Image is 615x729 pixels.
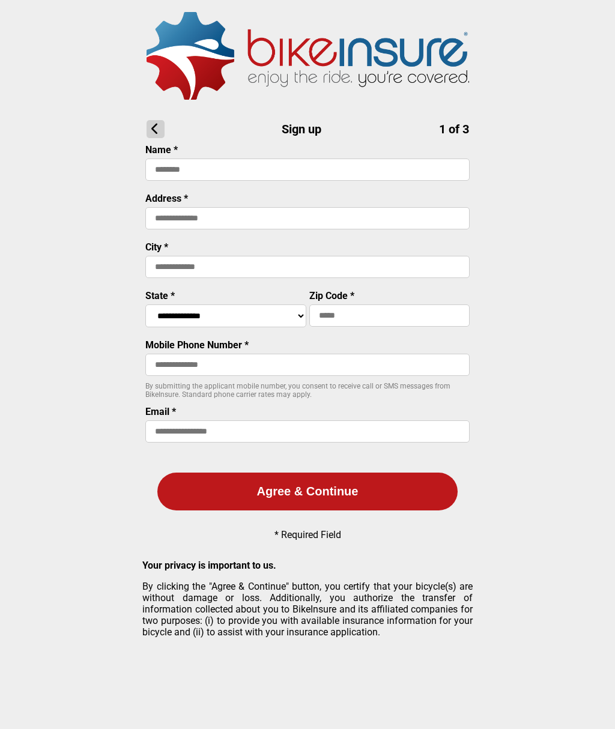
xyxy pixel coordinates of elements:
label: Mobile Phone Number * [145,339,249,351]
p: By submitting the applicant mobile number, you consent to receive call or SMS messages from BikeI... [145,382,470,399]
label: Zip Code * [309,290,354,301]
label: State * [145,290,175,301]
button: Agree & Continue [157,473,458,510]
p: By clicking the "Agree & Continue" button, you certify that your bicycle(s) are without damage or... [142,581,473,638]
label: Name * [145,144,178,156]
p: * Required Field [274,529,341,540]
h1: Sign up [147,120,469,138]
span: 1 of 3 [439,122,469,136]
label: City * [145,241,168,253]
label: Email * [145,406,176,417]
label: Address * [145,193,188,204]
strong: Your privacy is important to us. [142,560,276,571]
